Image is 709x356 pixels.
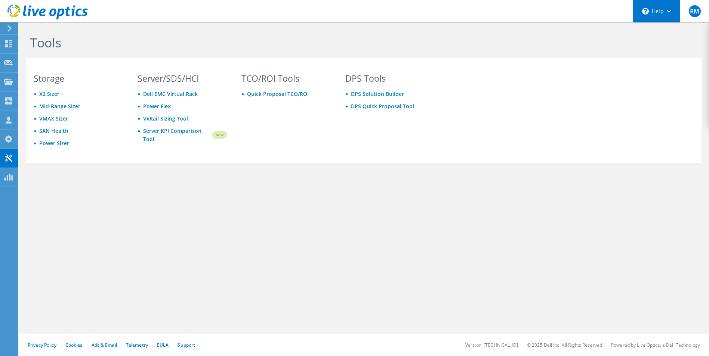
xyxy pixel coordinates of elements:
li: © 2025 Dell Inc. All Rights Reserved [527,342,602,348]
a: Power Flex [143,103,171,110]
a: X2 Sizer [39,90,59,97]
a: EULA [157,342,169,348]
img: new-badge.svg [211,126,227,144]
a: Quick Proposal TCO/ROI [247,90,309,97]
a: SAN Health [39,127,68,134]
svg: \n [642,8,649,15]
a: Mid-Range Sizer [39,103,80,110]
li: Powered by Live Optics, a Dell Technology [611,342,700,348]
a: DPS Quick Proposal Tool [351,103,414,110]
a: Ads & Email [92,342,117,348]
h3: Storage [34,74,123,82]
h3: DPS Tools [345,74,435,82]
a: VxRail Sizing Tool [143,115,188,122]
h3: Server/SDS/HCI [138,74,227,82]
a: Privacy Policy [28,342,56,348]
a: Support [178,342,195,348]
a: Telemetry [126,342,148,348]
a: Dell EMC Virtual Rack [143,90,198,97]
span: RM [689,5,701,17]
a: Cookies [65,342,83,348]
a: DPS Solution Builder [351,90,404,97]
a: Server KPI Comparison Tool [143,127,211,143]
h1: Tools [30,35,534,50]
li: Version: [TECHNICAL_ID] [465,342,518,348]
a: VMAX Sizer [39,115,68,122]
a: Power Sizer [39,140,69,147]
h3: TCO/ROI Tools [241,74,331,82]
